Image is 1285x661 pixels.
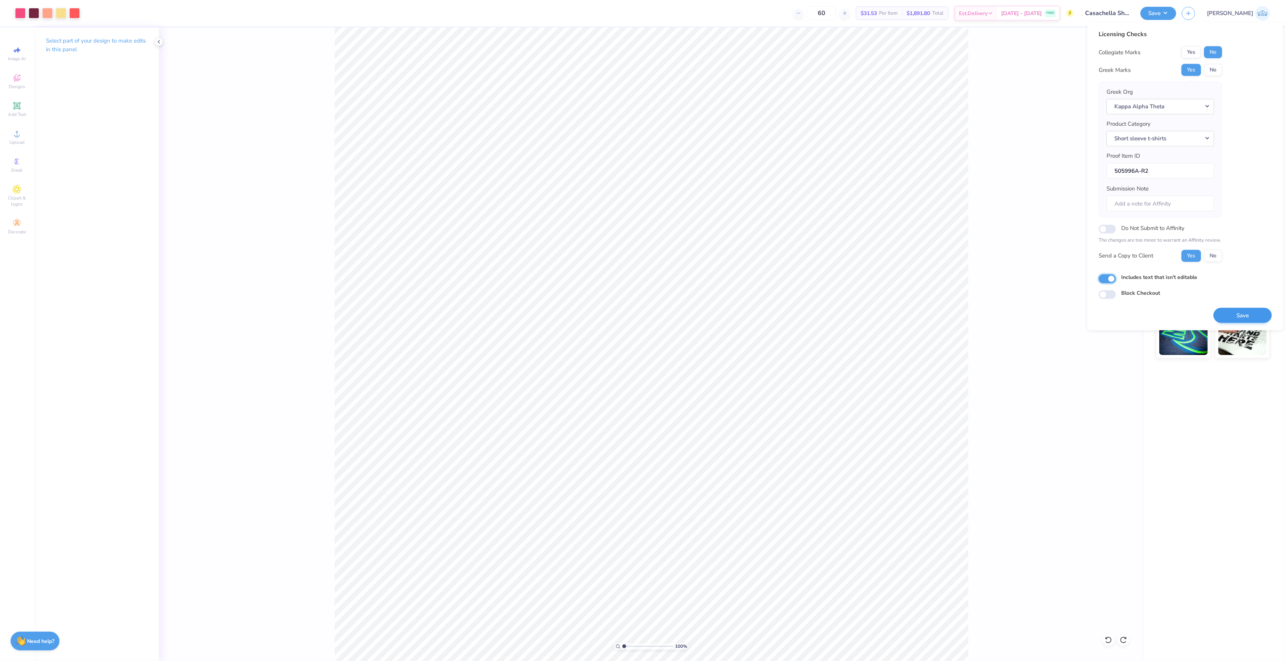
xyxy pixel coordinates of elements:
[46,37,147,54] p: Select part of your design to make edits in this panel
[807,6,836,20] input: – –
[1204,64,1222,76] button: No
[1107,184,1149,193] label: Submission Note
[959,9,988,17] span: Est. Delivery
[1181,64,1201,76] button: Yes
[9,139,24,145] span: Upload
[1204,250,1222,262] button: No
[879,9,898,17] span: Per Item
[1213,308,1272,323] button: Save
[1204,46,1222,58] button: No
[1107,120,1151,128] label: Product Category
[1107,152,1140,160] label: Proof Item ID
[861,9,877,17] span: $31.53
[1107,131,1214,146] button: Short sleeve t-shirts
[1046,11,1054,16] span: FREE
[1107,88,1133,96] label: Greek Org
[4,195,30,207] span: Clipart & logos
[9,84,25,90] span: Designs
[8,56,26,62] span: Image AI
[27,638,55,645] strong: Need help?
[1218,317,1267,355] img: Water based Ink
[1107,195,1214,212] input: Add a note for Affinity
[1255,6,1270,21] img: Josephine Amber Orros
[1099,48,1140,56] div: Collegiate Marks
[1001,9,1042,17] span: [DATE] - [DATE]
[11,167,23,173] span: Greek
[1140,7,1176,20] button: Save
[675,643,687,650] span: 100 %
[1159,317,1208,355] img: Glow in the Dark Ink
[1207,9,1253,18] span: [PERSON_NAME]
[1181,250,1201,262] button: Yes
[1121,223,1184,233] label: Do Not Submit to Affinity
[932,9,944,17] span: Total
[1121,273,1197,281] label: Includes text that isn't editable
[1079,6,1135,21] input: Untitled Design
[1099,237,1222,244] p: The changes are too minor to warrant an Affinity review.
[1099,251,1153,260] div: Send a Copy to Client
[1099,65,1131,74] div: Greek Marks
[1121,289,1160,297] label: Block Checkout
[1181,46,1201,58] button: Yes
[8,111,26,117] span: Add Text
[1099,30,1222,39] div: Licensing Checks
[1207,6,1270,21] a: [PERSON_NAME]
[8,229,26,235] span: Decorate
[1107,99,1214,114] button: Kappa Alpha Theta
[907,9,930,17] span: $1,891.80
